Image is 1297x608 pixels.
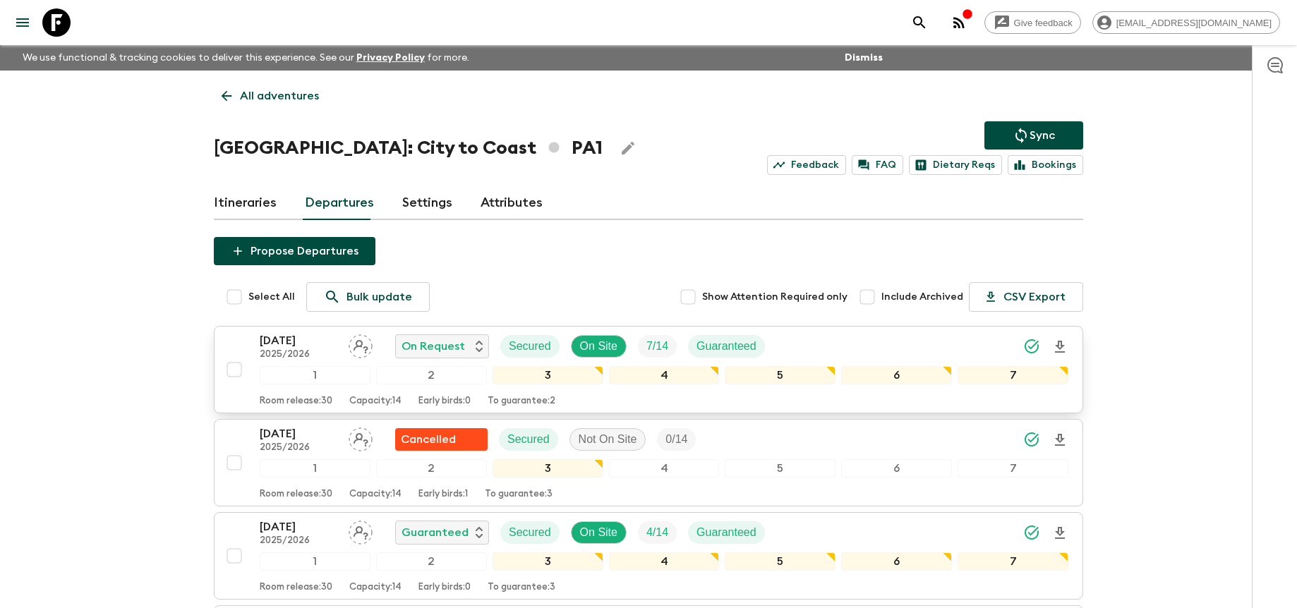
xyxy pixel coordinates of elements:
[958,459,1068,478] div: 7
[852,155,903,175] a: FAQ
[841,48,886,68] button: Dismiss
[485,489,553,500] p: To guarantee: 3
[376,366,487,384] div: 2
[260,535,337,547] p: 2025/2026
[665,431,687,448] p: 0 / 14
[260,396,332,407] p: Room release: 30
[356,53,425,63] a: Privacy Policy
[1030,127,1055,144] p: Sync
[725,552,835,571] div: 5
[418,582,471,593] p: Early birds: 0
[905,8,934,37] button: search adventures
[841,552,952,571] div: 6
[638,335,677,358] div: Trip Fill
[1092,11,1280,34] div: [EMAIL_ADDRESS][DOMAIN_NAME]
[214,419,1083,506] button: [DATE]2025/2026Assign pack leaderFlash Pack cancellationSecuredNot On SiteTrip Fill1234567Room re...
[1006,18,1080,28] span: Give feedback
[507,431,550,448] p: Secured
[402,186,452,220] a: Settings
[569,428,646,451] div: Not On Site
[260,332,337,349] p: [DATE]
[488,396,555,407] p: To guarantee: 2
[214,326,1083,413] button: [DATE]2025/2026Assign pack leaderOn RequestSecuredOn SiteTrip FillGuaranteed1234567Room release:3...
[1051,432,1068,449] svg: Download Onboarding
[260,518,337,535] p: [DATE]
[346,288,412,305] p: Bulk update
[260,366,370,384] div: 1
[260,425,337,442] p: [DATE]
[638,521,677,544] div: Trip Fill
[646,524,668,541] p: 4 / 14
[509,338,551,355] p: Secured
[1051,339,1068,355] svg: Download Onboarding
[702,290,847,304] span: Show Attention Required only
[401,431,456,448] p: Cancelled
[260,442,337,454] p: 2025/2026
[646,338,668,355] p: 7 / 14
[580,524,617,541] p: On Site
[349,525,373,536] span: Assign pack leader
[614,134,642,162] button: Edit Adventure Title
[349,432,373,443] span: Assign pack leader
[349,489,402,500] p: Capacity: 14
[402,338,465,355] p: On Request
[696,524,756,541] p: Guaranteed
[767,155,846,175] a: Feedback
[402,524,469,541] p: Guaranteed
[609,552,720,571] div: 4
[481,186,543,220] a: Attributes
[984,11,1081,34] a: Give feedback
[306,282,430,312] a: Bulk update
[609,459,720,478] div: 4
[260,582,332,593] p: Room release: 30
[1008,155,1083,175] a: Bookings
[418,396,471,407] p: Early birds: 0
[579,431,637,448] p: Not On Site
[500,335,560,358] div: Secured
[260,349,337,360] p: 2025/2026
[376,459,487,478] div: 2
[580,338,617,355] p: On Site
[260,552,370,571] div: 1
[1109,18,1279,28] span: [EMAIL_ADDRESS][DOMAIN_NAME]
[1023,338,1040,355] svg: Synced Successfully
[488,582,555,593] p: To guarantee: 3
[909,155,1002,175] a: Dietary Reqs
[609,366,720,384] div: 4
[958,552,1068,571] div: 7
[376,552,487,571] div: 2
[305,186,374,220] a: Departures
[725,459,835,478] div: 5
[214,237,375,265] button: Propose Departures
[500,521,560,544] div: Secured
[657,428,696,451] div: Trip Fill
[1051,525,1068,542] svg: Download Onboarding
[349,396,402,407] p: Capacity: 14
[493,459,603,478] div: 3
[214,82,327,110] a: All adventures
[841,366,952,384] div: 6
[214,512,1083,600] button: [DATE]2025/2026Assign pack leaderGuaranteedSecuredOn SiteTrip FillGuaranteed1234567Room release:3...
[1023,524,1040,541] svg: Synced Successfully
[493,552,603,571] div: 3
[984,121,1083,150] button: Sync adventure departures to the booking engine
[248,290,295,304] span: Select All
[240,87,319,104] p: All adventures
[214,186,277,220] a: Itineraries
[499,428,558,451] div: Secured
[571,335,627,358] div: On Site
[395,428,488,451] div: Flash Pack cancellation
[958,366,1068,384] div: 7
[214,134,603,162] h1: [GEOGRAPHIC_DATA]: City to Coast PA1
[571,521,627,544] div: On Site
[349,582,402,593] p: Capacity: 14
[260,489,332,500] p: Room release: 30
[260,459,370,478] div: 1
[725,366,835,384] div: 5
[418,489,468,500] p: Early birds: 1
[509,524,551,541] p: Secured
[1023,431,1040,448] svg: Synced Successfully
[969,282,1083,312] button: CSV Export
[8,8,37,37] button: menu
[696,338,756,355] p: Guaranteed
